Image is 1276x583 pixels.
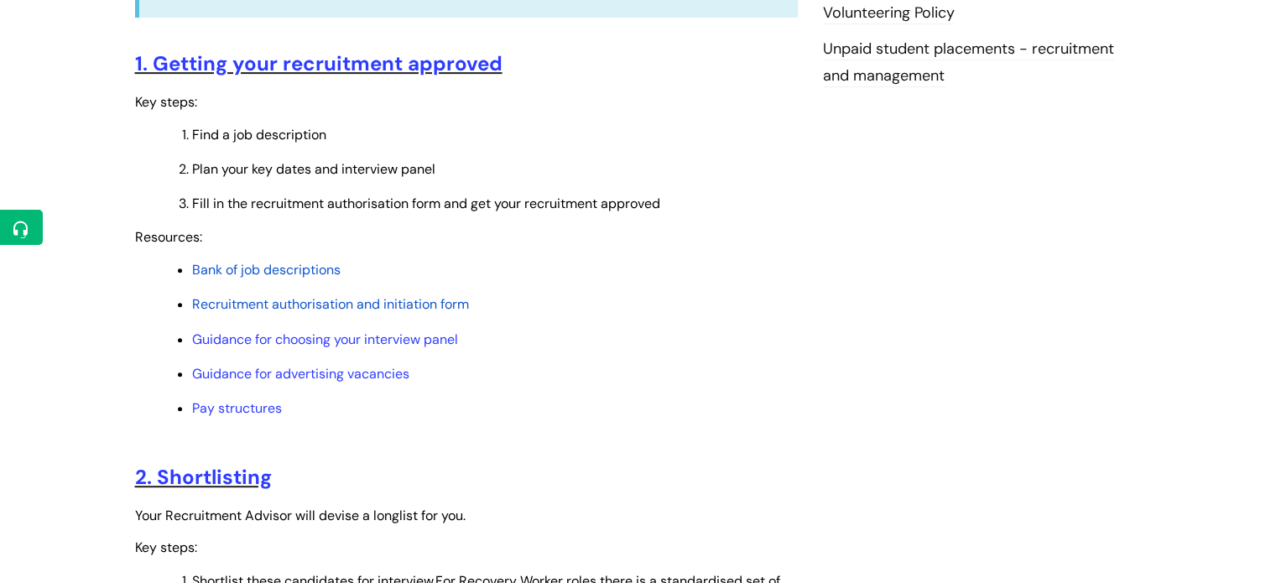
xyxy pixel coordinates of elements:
a: Recruitment authorisation and initiation form [192,295,469,313]
a: 2. Shortlisting [135,464,272,490]
span: Find a job description [192,126,326,143]
span: Resources: [135,228,202,246]
a: Guidance for advertising vacancies [192,365,409,383]
span: Key steps: [135,93,197,111]
a: Volunteering Policy [823,3,955,24]
a: Unpaid student placements - recruitment and management [823,39,1114,87]
a: Bank of job descriptions [192,261,341,278]
a: Guidance for choosing your interview panel [192,331,458,348]
span: Key steps: [135,539,197,556]
span: Your Recruitment Advisor will devise a longlist for you. [135,507,466,524]
span: Plan your key dates and interview panel [192,160,435,178]
a: 1. Getting your recruitment approved [135,50,503,76]
a: Pay structures [192,399,282,417]
span: Fill in the recruitment authorisation form and get your recruitment approved [192,195,660,212]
